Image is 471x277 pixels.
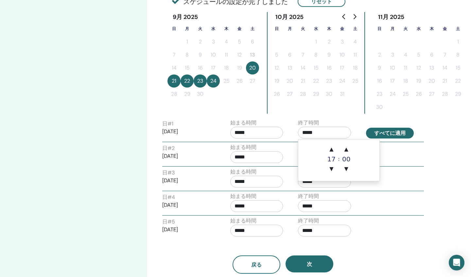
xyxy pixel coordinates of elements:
button: 28 [167,88,181,101]
div: 10月 2025 [270,12,309,22]
button: 2 [194,35,207,48]
label: 日 # 5 [162,218,175,226]
th: 土曜日 [451,22,464,35]
button: 9 [194,48,207,61]
span: ▲ [325,143,338,156]
th: 金曜日 [438,22,451,35]
div: 00 [340,156,353,162]
th: 木曜日 [425,22,438,35]
button: 4 [349,35,362,48]
button: 16 [194,61,207,74]
button: 7 [296,48,309,61]
label: 終了時間 [298,119,319,127]
button: 21 [167,74,181,88]
p: [DATE] [162,152,215,160]
button: 18 [349,61,362,74]
th: 金曜日 [233,22,246,35]
th: 月曜日 [386,22,399,35]
th: 木曜日 [323,22,336,35]
button: 31 [336,88,349,101]
button: 8 [181,48,194,61]
button: 2 [323,35,336,48]
button: 20 [283,74,296,88]
button: 11 [349,48,362,61]
button: 23 [194,74,207,88]
button: 27 [425,88,438,101]
button: 26 [270,88,283,101]
button: 26 [412,88,425,101]
button: 1 [181,35,194,48]
p: [DATE] [162,177,215,185]
th: 日曜日 [373,22,386,35]
button: すべてに適用 [366,128,414,138]
button: 14 [167,61,181,74]
div: 17 [325,156,338,162]
button: 24 [207,74,220,88]
th: 火曜日 [194,22,207,35]
button: 25 [399,88,412,101]
button: 1 [451,35,464,48]
button: 5 [270,48,283,61]
div: Open Intercom Messenger [449,255,464,270]
button: 16 [323,61,336,74]
th: 土曜日 [349,22,362,35]
button: 22 [181,74,194,88]
label: 終了時間 [298,192,319,200]
span: ▲ [340,143,353,156]
button: 8 [451,48,464,61]
button: 15 [309,61,323,74]
button: 12 [270,61,283,74]
button: 23 [323,74,336,88]
th: 月曜日 [181,22,194,35]
button: 9 [373,61,386,74]
button: 2 [373,48,386,61]
button: 18 [220,61,233,74]
button: 5 [412,48,425,61]
button: 11 [220,48,233,61]
button: 8 [309,48,323,61]
button: 22 [451,74,464,88]
span: 次 [307,261,312,268]
label: 終了時間 [298,217,319,225]
button: 22 [309,74,323,88]
button: 16 [373,74,386,88]
button: 17 [207,61,220,74]
button: 7 [167,48,181,61]
button: 3 [386,48,399,61]
button: 15 [451,61,464,74]
label: 日 # 3 [162,169,175,177]
button: 25 [220,74,233,88]
span: ▼ [340,162,353,175]
div: 11月 2025 [373,12,410,22]
button: 6 [283,48,296,61]
button: 19 [233,61,246,74]
th: 水曜日 [207,22,220,35]
button: 10 [207,48,220,61]
button: 13 [246,48,259,61]
button: Go to previous month [339,10,349,23]
button: 19 [270,74,283,88]
th: 月曜日 [283,22,296,35]
button: 6 [246,35,259,48]
label: 始まる時間 [230,119,256,127]
button: 29 [451,88,464,101]
button: 9 [323,48,336,61]
button: 18 [399,74,412,88]
button: 次 [286,255,333,272]
button: 29 [181,88,194,101]
span: 戻る [251,261,262,268]
label: 日 # 4 [162,193,175,201]
button: 25 [349,74,362,88]
button: 17 [336,61,349,74]
button: 27 [283,88,296,101]
button: 10 [336,48,349,61]
button: 20 [425,74,438,88]
button: 30 [194,88,207,101]
button: 3 [207,35,220,48]
p: [DATE] [162,128,215,136]
button: 27 [246,74,259,88]
button: 12 [412,61,425,74]
button: 17 [386,74,399,88]
button: Go to next month [349,10,360,23]
button: 11 [399,61,412,74]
